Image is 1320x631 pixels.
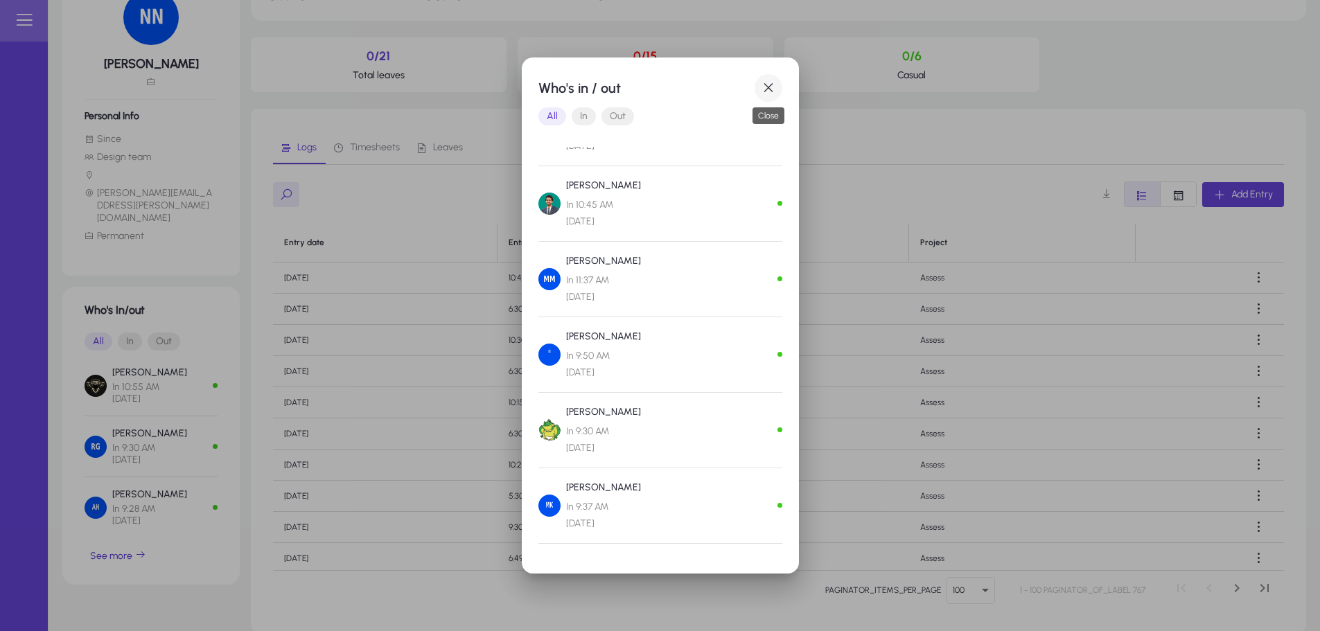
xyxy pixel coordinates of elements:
[566,423,641,456] span: In 9:30 AM [DATE]
[566,499,641,532] span: In 9:37 AM [DATE]
[538,77,755,99] h1: Who's in / out
[601,107,634,125] button: Out
[538,268,561,290] img: mazen mohamed
[566,253,641,269] p: [PERSON_NAME]
[566,177,641,194] p: [PERSON_NAME]
[538,107,566,125] button: All
[753,107,784,124] div: Close
[538,103,782,130] mat-button-toggle-group: Font Style
[538,495,561,517] img: Maysson Khalaf
[566,348,641,381] span: In 9:50 AM [DATE]
[538,419,561,441] img: Ahmed Abdelhamed
[566,328,641,345] p: [PERSON_NAME]
[566,404,641,420] p: [PERSON_NAME]
[572,107,596,125] button: In
[566,197,641,230] span: In 10:45 AM [DATE]
[566,272,641,305] span: In 11:37 AM [DATE]
[566,555,641,571] p: [PERSON_NAME]
[566,479,641,496] p: [PERSON_NAME]
[538,344,561,366] img: Raphaella Taniose
[538,193,561,215] img: Mahmoud ghazy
